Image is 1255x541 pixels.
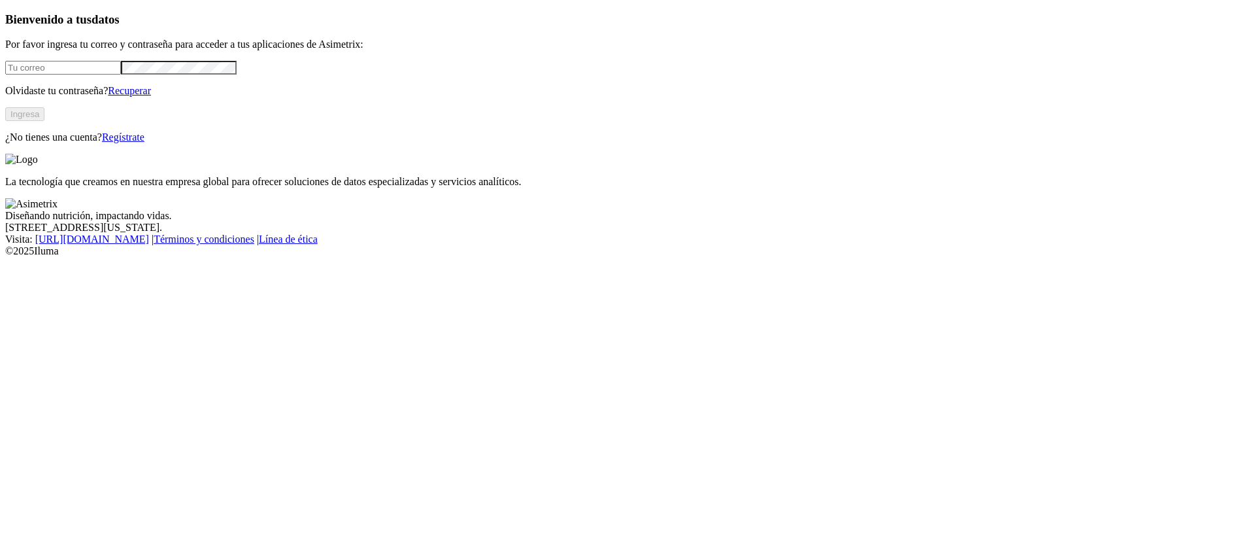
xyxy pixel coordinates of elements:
[5,85,1250,97] p: Olvidaste tu contraseña?
[154,234,254,245] a: Términos y condiciones
[5,39,1250,50] p: Por favor ingresa tu correo y contraseña para acceder a tus aplicaciones de Asimetrix:
[35,234,149,245] a: [URL][DOMAIN_NAME]
[5,131,1250,143] p: ¿No tienes una cuenta?
[5,107,44,121] button: Ingresa
[259,234,318,245] a: Línea de ética
[5,12,1250,27] h3: Bienvenido a tus
[5,234,1250,245] div: Visita : | |
[92,12,120,26] span: datos
[102,131,144,143] a: Regístrate
[5,245,1250,257] div: © 2025 Iluma
[5,154,38,166] img: Logo
[5,222,1250,234] div: [STREET_ADDRESS][US_STATE].
[108,85,151,96] a: Recuperar
[5,210,1250,222] div: Diseñando nutrición, impactando vidas.
[5,198,58,210] img: Asimetrix
[5,176,1250,188] p: La tecnología que creamos en nuestra empresa global para ofrecer soluciones de datos especializad...
[5,61,121,75] input: Tu correo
